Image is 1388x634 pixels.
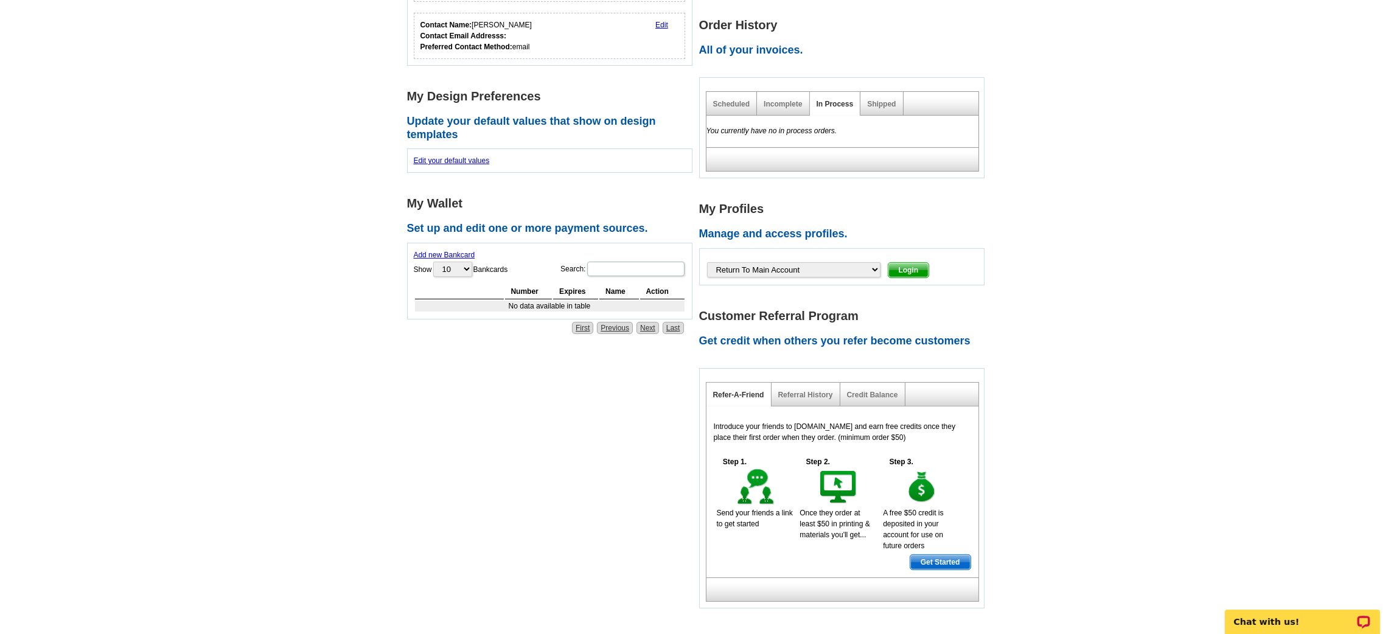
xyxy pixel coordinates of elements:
[717,456,753,467] h5: Step 1.
[883,456,919,467] h5: Step 3.
[714,421,971,443] p: Introduce your friends to [DOMAIN_NAME] and earn free credits once they place their first order w...
[699,19,991,32] h1: Order History
[847,391,898,399] a: Credit Balance
[553,284,598,299] th: Expires
[505,284,553,299] th: Number
[818,467,860,507] img: step-2.gif
[599,284,638,299] th: Name
[407,197,699,210] h1: My Wallet
[888,262,930,278] button: Login
[717,509,793,528] span: Send your friends a link to get started
[1217,596,1388,634] iframe: LiveChat chat widget
[888,263,929,277] span: Login
[597,322,633,334] a: Previous
[433,262,472,277] select: ShowBankcards
[764,100,802,108] a: Incomplete
[407,90,699,103] h1: My Design Preferences
[800,509,870,539] span: Once they order at least $50 in printing & materials you'll get...
[640,284,685,299] th: Action
[699,228,991,241] h2: Manage and access profiles.
[901,467,943,507] img: step-3.gif
[699,335,991,348] h2: Get credit when others you refer become customers
[778,391,833,399] a: Referral History
[910,554,971,570] a: Get Started
[420,32,507,40] strong: Contact Email Addresss:
[735,467,777,507] img: step-1.gif
[407,115,699,141] h2: Update your default values that show on design templates
[699,203,991,215] h1: My Profiles
[655,21,668,29] a: Edit
[414,251,475,259] a: Add new Bankcard
[572,322,593,334] a: First
[883,509,943,550] span: A free $50 credit is deposited in your account for use on future orders
[867,100,896,108] a: Shipped
[699,310,991,322] h1: Customer Referral Program
[407,222,699,235] h2: Set up and edit one or more payment sources.
[414,156,490,165] a: Edit your default values
[800,456,836,467] h5: Step 2.
[713,100,750,108] a: Scheduled
[587,262,685,276] input: Search:
[713,391,764,399] a: Refer-A-Friend
[415,301,685,312] td: No data available in table
[420,21,472,29] strong: Contact Name:
[663,322,684,334] a: Last
[817,100,854,108] a: In Process
[420,19,532,52] div: [PERSON_NAME] email
[414,260,508,278] label: Show Bankcards
[699,44,991,57] h2: All of your invoices.
[414,13,686,59] div: Who should we contact regarding order issues?
[910,555,971,570] span: Get Started
[420,43,512,51] strong: Preferred Contact Method:
[560,260,685,277] label: Search:
[636,322,659,334] a: Next
[706,127,837,135] em: You currently have no in process orders.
